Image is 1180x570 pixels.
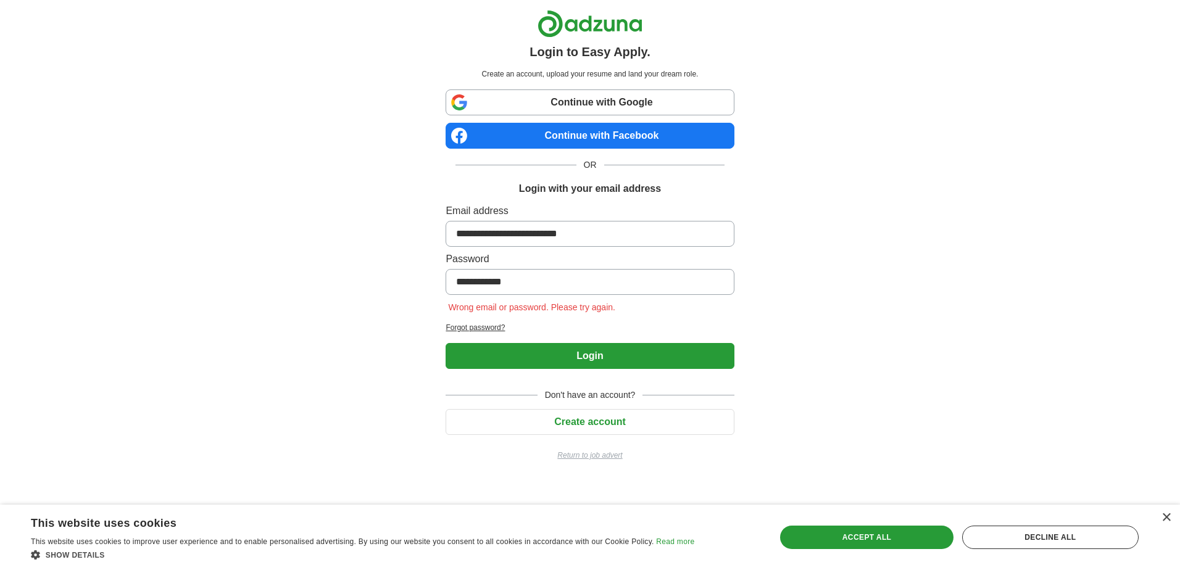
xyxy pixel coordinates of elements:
[962,526,1139,549] div: Decline all
[31,548,694,561] div: Show details
[448,68,731,80] p: Create an account, upload your resume and land your dream role.
[446,416,734,427] a: Create account
[446,302,618,312] span: Wrong email or password. Please try again.
[530,43,650,61] h1: Login to Easy Apply.
[446,89,734,115] a: Continue with Google
[446,343,734,369] button: Login
[446,409,734,435] button: Create account
[31,512,663,531] div: This website uses cookies
[519,181,661,196] h1: Login with your email address
[538,10,642,38] img: Adzuna logo
[446,123,734,149] a: Continue with Facebook
[780,526,953,549] div: Accept all
[656,537,694,546] a: Read more, opens a new window
[446,252,734,266] label: Password
[46,551,105,560] span: Show details
[1161,513,1171,522] div: Close
[446,322,734,333] a: Forgot password?
[31,537,654,546] span: This website uses cookies to improve user experience and to enable personalised advertising. By u...
[446,204,734,218] label: Email address
[538,389,643,402] span: Don't have an account?
[576,159,604,171] span: OR
[446,450,734,461] a: Return to job advert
